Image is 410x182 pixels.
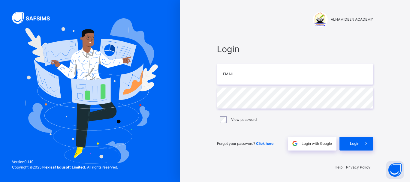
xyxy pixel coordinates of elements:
[231,117,257,122] label: View password
[12,12,57,24] img: SAFSIMS Logo
[12,165,118,169] span: Copyright © 2025 All rights reserved.
[42,165,86,169] strong: Flexisaf Edusoft Limited.
[217,43,373,55] span: Login
[346,165,370,169] a: Privacy Policy
[256,141,273,146] a: Click here
[386,161,404,179] button: Open asap
[302,141,332,146] span: Login with Google
[12,159,118,165] span: Version 0.1.19
[350,141,359,146] span: Login
[217,141,273,146] span: Forgot your password?
[335,165,342,169] a: Help
[331,17,373,22] span: ALHAMIDEEN ACADEMY
[22,18,158,164] img: Hero Image
[291,140,298,147] img: google.396cfc9801f0270233282035f929180a.svg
